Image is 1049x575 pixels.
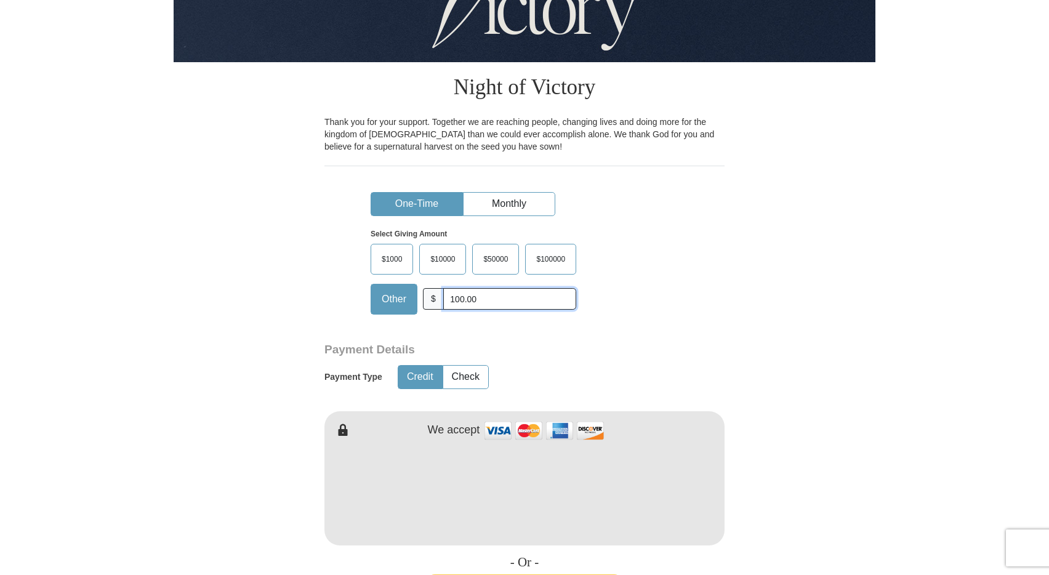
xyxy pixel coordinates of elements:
[376,290,412,308] span: Other
[423,288,444,310] span: $
[398,366,442,388] button: Credit
[477,250,514,268] span: $50000
[428,424,480,437] h4: We accept
[324,372,382,382] h5: Payment Type
[464,193,555,215] button: Monthly
[324,555,725,570] h4: - Or -
[530,250,571,268] span: $100000
[443,366,488,388] button: Check
[371,230,447,238] strong: Select Giving Amount
[324,62,725,116] h1: Night of Victory
[443,288,576,310] input: Other Amount
[324,343,638,357] h3: Payment Details
[371,193,462,215] button: One-Time
[424,250,461,268] span: $10000
[324,116,725,153] p: Thank you for your support. Together we are reaching people, changing lives and doing more for th...
[376,250,408,268] span: $1000
[483,417,606,444] img: credit cards accepted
